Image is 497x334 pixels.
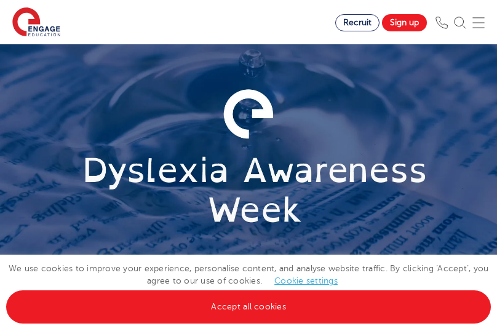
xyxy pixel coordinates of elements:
img: Mobile Menu [472,17,485,29]
img: Phone [435,17,448,29]
img: Search [454,17,466,29]
img: Engage Education [12,7,60,38]
a: Cookie settings [274,276,338,285]
a: Recruit [335,14,380,31]
span: We use cookies to improve your experience, personalise content, and analyse website traffic. By c... [6,264,491,311]
a: Accept all cookies [6,290,491,324]
span: Recruit [343,18,372,27]
a: Sign up [382,14,427,31]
